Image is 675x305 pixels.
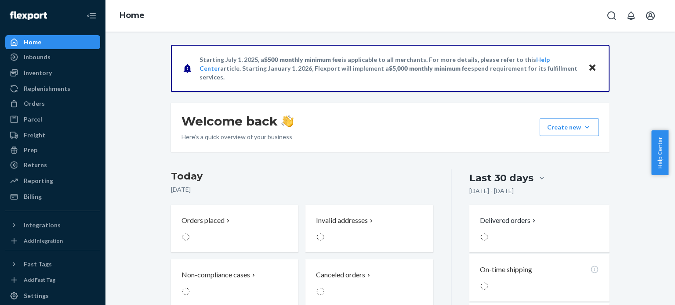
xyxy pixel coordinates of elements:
[24,84,70,93] div: Replenishments
[469,187,514,195] p: [DATE] - [DATE]
[10,11,47,20] img: Flexport logo
[540,118,599,136] button: Create new
[480,265,532,275] p: On-time shipping
[281,115,294,127] img: hand-wave emoji
[316,270,365,280] p: Canceled orders
[200,55,580,82] p: Starting July 1, 2025, a is applicable to all merchants. For more details, please refer to this a...
[264,56,341,63] span: $500 monthly minimum fee
[5,257,100,271] button: Fast Tags
[24,221,61,230] div: Integrations
[305,205,433,252] button: Invalid addresses
[5,236,100,246] a: Add Integration
[24,260,52,269] div: Fast Tags
[181,113,294,129] h1: Welcome back
[622,7,640,25] button: Open notifications
[24,161,47,169] div: Returns
[587,62,598,75] button: Close
[24,146,37,154] div: Prep
[469,171,533,185] div: Last 30 days
[24,291,49,300] div: Settings
[5,218,100,232] button: Integrations
[24,99,45,108] div: Orders
[171,205,298,252] button: Orders placed
[5,35,100,49] a: Home
[5,50,100,64] a: Inbounds
[120,11,145,20] a: Home
[389,65,471,72] span: $5,000 monthly minimum fee
[181,133,294,141] p: Here’s a quick overview of your business
[24,276,55,283] div: Add Fast Tag
[24,176,53,185] div: Reporting
[112,3,152,29] ol: breadcrumbs
[5,82,100,96] a: Replenishments
[5,158,100,172] a: Returns
[24,131,45,140] div: Freight
[24,115,42,124] div: Parcel
[171,169,433,183] h3: Today
[603,7,621,25] button: Open Search Box
[5,143,100,157] a: Prep
[5,66,100,80] a: Inventory
[171,185,433,194] p: [DATE]
[5,289,100,303] a: Settings
[24,38,41,47] div: Home
[5,97,100,111] a: Orders
[642,7,659,25] button: Open account menu
[24,68,52,77] div: Inventory
[24,53,51,61] div: Inbounds
[5,112,100,126] a: Parcel
[181,270,250,280] p: Non-compliance cases
[5,128,100,142] a: Freight
[316,215,368,226] p: Invalid addresses
[5,190,100,204] a: Billing
[651,130,668,175] button: Help Center
[5,275,100,285] a: Add Fast Tag
[83,7,100,25] button: Close Navigation
[181,215,225,226] p: Orders placed
[5,174,100,188] a: Reporting
[24,237,63,244] div: Add Integration
[24,192,42,201] div: Billing
[480,215,537,226] button: Delivered orders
